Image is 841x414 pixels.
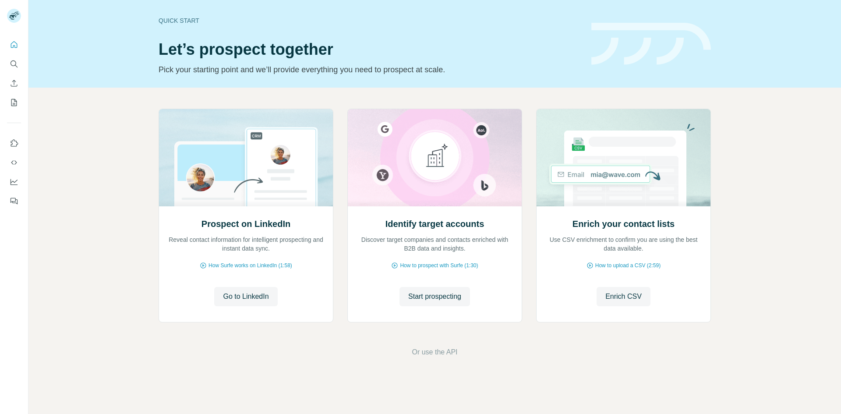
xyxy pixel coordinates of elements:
[399,287,470,306] button: Start prospecting
[7,37,21,53] button: Quick start
[605,291,642,302] span: Enrich CSV
[159,109,333,206] img: Prospect on LinkedIn
[597,287,650,306] button: Enrich CSV
[214,287,277,306] button: Go to LinkedIn
[201,218,290,230] h2: Prospect on LinkedIn
[7,56,21,72] button: Search
[572,218,675,230] h2: Enrich your contact lists
[536,109,711,206] img: Enrich your contact lists
[347,109,522,206] img: Identify target accounts
[7,75,21,91] button: Enrich CSV
[7,193,21,209] button: Feedback
[591,23,711,65] img: banner
[159,16,581,25] div: Quick start
[400,262,478,269] span: How to prospect with Surfe (1:30)
[7,135,21,151] button: Use Surfe on LinkedIn
[7,174,21,190] button: Dashboard
[223,291,269,302] span: Go to LinkedIn
[545,235,702,253] p: Use CSV enrichment to confirm you are using the best data available.
[595,262,661,269] span: How to upload a CSV (2:59)
[385,218,484,230] h2: Identify target accounts
[159,41,581,58] h1: Let’s prospect together
[208,262,292,269] span: How Surfe works on LinkedIn (1:58)
[7,95,21,110] button: My lists
[408,291,461,302] span: Start prospecting
[159,64,581,76] p: Pick your starting point and we’ll provide everything you need to prospect at scale.
[7,155,21,170] button: Use Surfe API
[412,347,457,357] button: Or use the API
[168,235,324,253] p: Reveal contact information for intelligent prospecting and instant data sync.
[357,235,513,253] p: Discover target companies and contacts enriched with B2B data and insights.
